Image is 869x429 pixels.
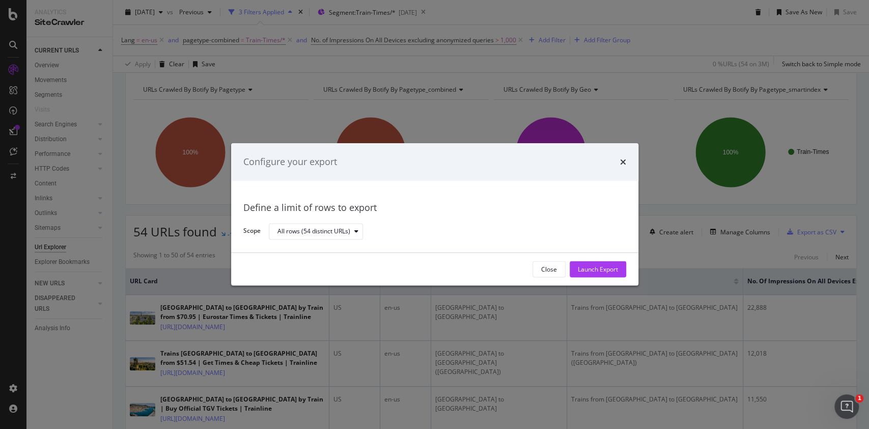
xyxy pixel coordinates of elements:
button: All rows (54 distinct URLs) [269,223,363,239]
button: Close [532,261,566,278]
div: All rows (54 distinct URLs) [277,228,350,234]
button: Launch Export [570,261,626,278]
div: Define a limit of rows to export [243,201,626,214]
span: 1 [855,394,863,403]
iframe: Intercom live chat [834,394,859,419]
div: Launch Export [578,265,618,274]
div: times [620,155,626,169]
label: Scope [243,227,261,238]
div: Close [541,265,557,274]
div: Configure your export [243,155,337,169]
div: modal [231,143,638,285]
